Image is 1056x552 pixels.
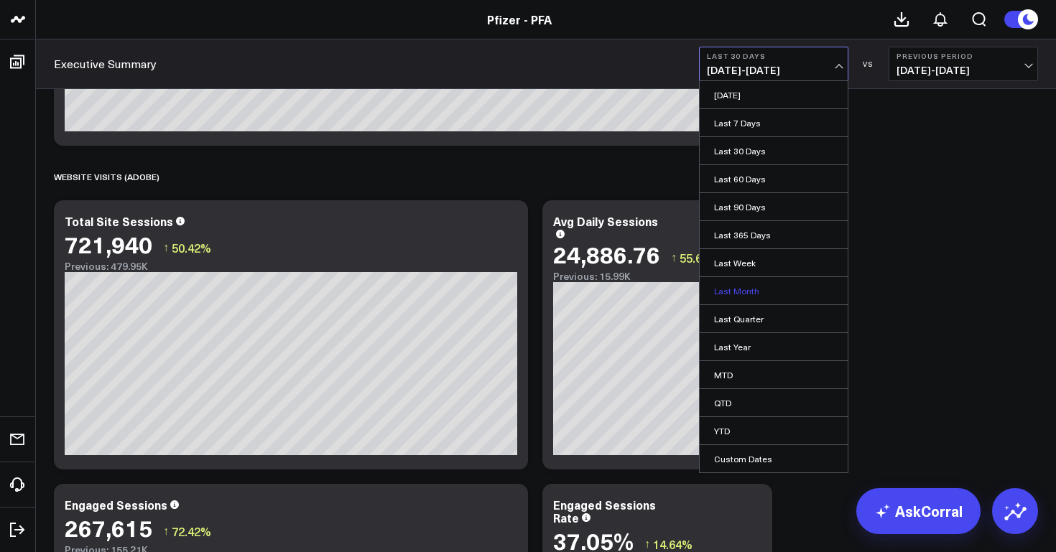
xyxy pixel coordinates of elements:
[172,240,211,256] span: 50.42%
[700,389,848,416] a: QTD
[699,47,848,81] button: Last 30 Days[DATE]-[DATE]
[553,213,658,229] div: Avg Daily Sessions
[700,221,848,248] a: Last 365 Days
[707,52,840,60] b: Last 30 Days
[707,65,840,76] span: [DATE] - [DATE]
[54,56,157,72] a: Executive Summary
[653,536,693,552] span: 14.64%
[553,271,761,282] div: Previous: 15.99K
[889,47,1038,81] button: Previous Period[DATE]-[DATE]
[700,137,848,164] a: Last 30 Days
[671,248,677,267] span: ↑
[163,238,169,257] span: ↑
[856,488,981,534] a: AskCorral
[700,333,848,360] a: Last Year
[54,160,159,193] div: WEBSITE VISITS (ADOBE)
[700,277,848,304] a: Last Month
[700,445,848,472] a: Custom Dates
[700,109,848,136] a: Last 7 Days
[487,11,552,27] a: Pfizer - PFA
[700,165,848,192] a: Last 60 Days
[65,515,152,541] div: 267,615
[700,305,848,332] a: Last Quarter
[163,522,169,541] span: ↑
[856,60,881,68] div: VS
[700,249,848,276] a: Last Week
[680,250,719,266] span: 55.61%
[897,65,1030,76] span: [DATE] - [DATE]
[553,497,656,525] div: Engaged Sessions Rate
[700,417,848,444] a: YTD
[65,261,517,272] div: Previous: 479.95K
[700,361,848,388] a: MTD
[172,523,211,539] span: 72.42%
[65,497,167,513] div: Engaged Sessions
[65,213,173,229] div: Total Site Sessions
[65,231,152,257] div: 721,940
[700,193,848,220] a: Last 90 Days
[553,241,660,267] div: 24,886.76
[897,52,1030,60] b: Previous Period
[700,81,848,108] a: [DATE]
